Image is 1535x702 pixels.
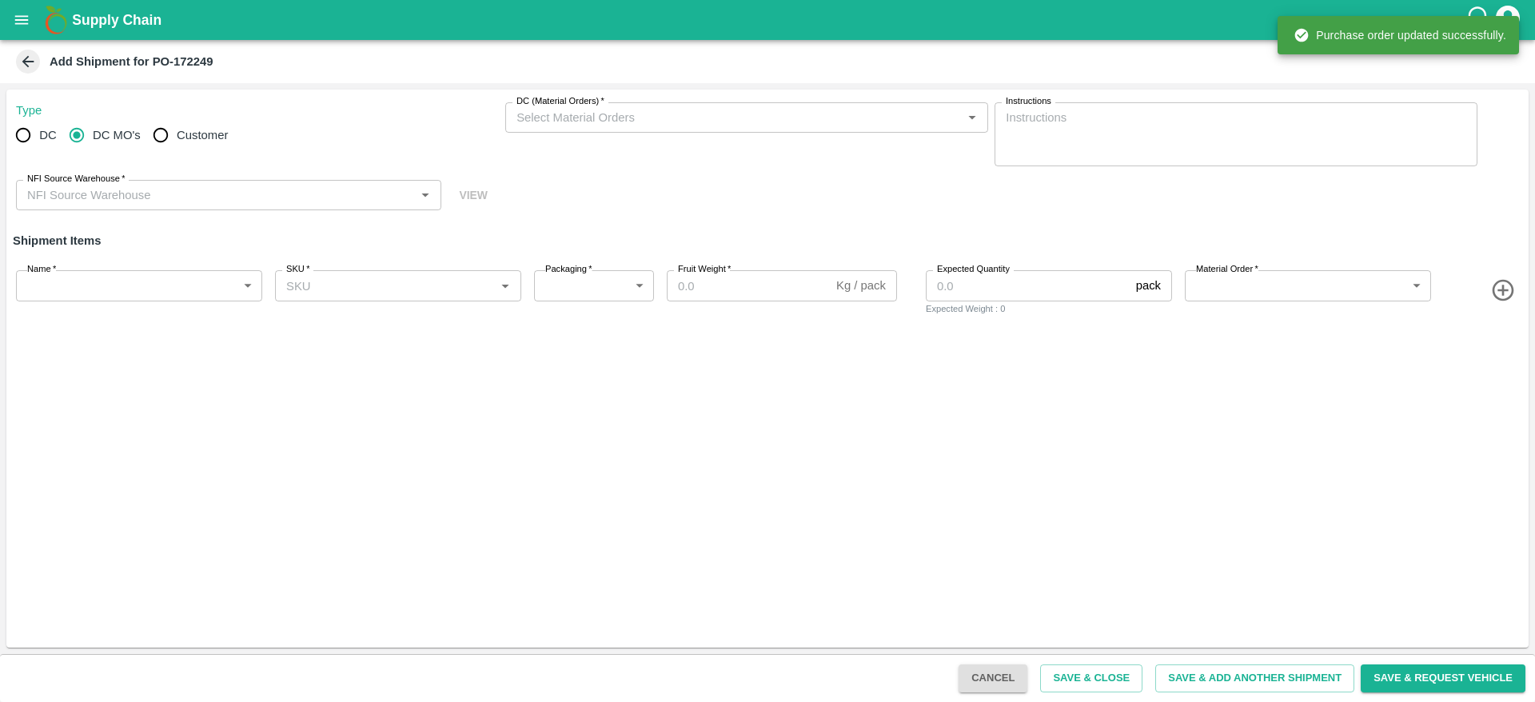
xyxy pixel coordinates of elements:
[959,664,1027,692] button: Cancel
[1465,6,1493,34] div: customer-support
[16,119,499,151] div: recipient_type
[1155,664,1354,692] button: Save & Add Another Shipment
[1493,3,1522,37] div: account of current user
[926,301,1172,316] div: Expected Weight : 0
[415,185,436,205] button: Open
[286,263,309,276] label: SKU
[3,2,40,38] button: open drawer
[1196,263,1258,276] label: Material Order
[40,4,72,36] img: logo
[667,270,830,301] input: 0.0
[545,263,592,276] label: Packaging
[27,263,56,276] label: Name
[678,263,731,276] label: Fruit Weight
[1006,95,1051,108] label: Instructions
[1294,21,1506,50] div: Purchase order updated successfully.
[280,275,490,296] input: SKU
[177,126,228,144] span: Customer
[1040,664,1142,692] button: Save & Close
[21,185,410,205] input: NFI Source Warehouse
[27,173,125,185] label: NFI Source Warehouse
[50,55,213,68] b: Add Shipment for PO-172249
[510,107,957,128] input: Select Material Orders
[495,275,516,296] button: Open
[937,263,1010,276] label: Expected Quantity
[39,126,56,144] span: DC
[1136,277,1161,294] p: pack
[516,95,604,108] label: DC (Material Orders)
[1361,664,1525,692] button: Save & Request Vehicle
[72,9,1465,31] a: Supply Chain
[13,234,102,247] strong: Shipment Items
[962,107,983,128] button: Open
[926,270,1130,301] input: 0.0
[72,12,161,28] b: Supply Chain
[16,102,42,119] legend: Type
[93,126,141,144] span: DC MO's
